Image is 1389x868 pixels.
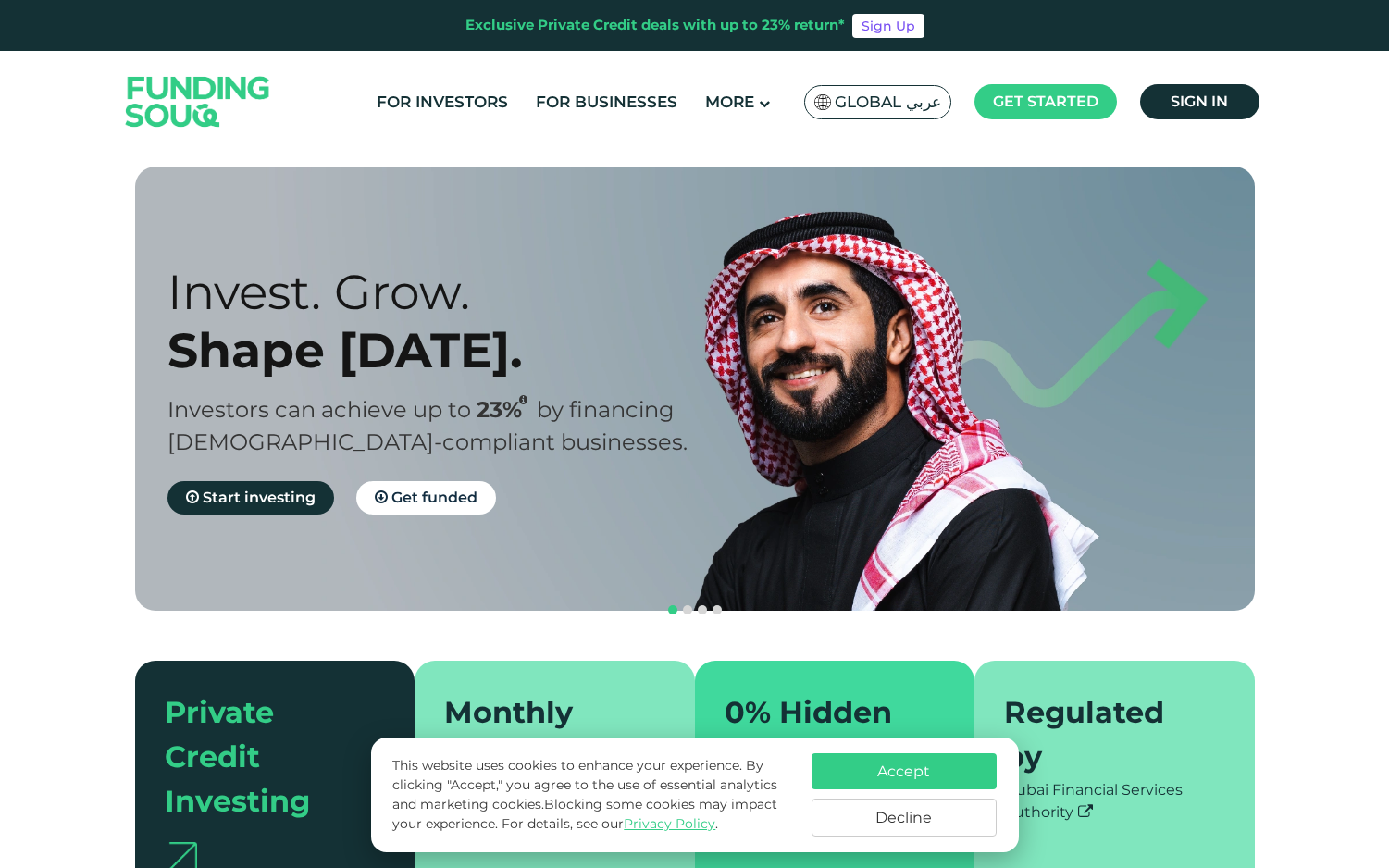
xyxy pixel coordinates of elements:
[167,481,334,515] a: Start investing
[812,753,997,789] button: Accept
[392,756,792,834] p: This website uses cookies to enhance your experience. By clicking "Accept," you agree to the use ...
[372,87,513,118] a: For Investors
[680,602,695,617] button: navigation
[167,321,727,379] div: Shape [DATE].
[165,690,364,824] div: Private Credit Investing
[835,92,941,113] span: Global عربي
[392,796,777,832] span: Blocking some cookies may impact your experience.
[356,481,496,515] a: Get funded
[705,93,754,111] span: More
[465,15,845,36] div: Exclusive Private Credit deals with up to 23% return*
[814,94,831,110] img: SA Flag
[1140,84,1259,119] a: Sign in
[695,602,710,617] button: navigation
[852,14,924,38] a: Sign Up
[1004,690,1203,779] div: Regulated by
[710,602,725,617] button: navigation
[444,690,643,779] div: Monthly repayments
[502,815,718,832] span: For details, see our .
[531,87,682,118] a: For Businesses
[203,489,316,506] span: Start investing
[665,602,680,617] button: navigation
[391,489,477,506] span: Get funded
[1004,779,1225,824] div: Dubai Financial Services Authority
[167,263,727,321] div: Invest. Grow.
[624,815,715,832] a: Privacy Policy
[167,396,471,423] span: Investors can achieve up to
[107,55,289,148] img: Logo
[725,690,924,779] div: 0% Hidden Fees
[993,93,1098,110] span: Get started
[477,396,537,423] span: 23%
[812,799,997,837] button: Decline
[519,395,527,405] i: 23% IRR (expected) ~ 15% Net yield (expected)
[1171,93,1228,110] span: Sign in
